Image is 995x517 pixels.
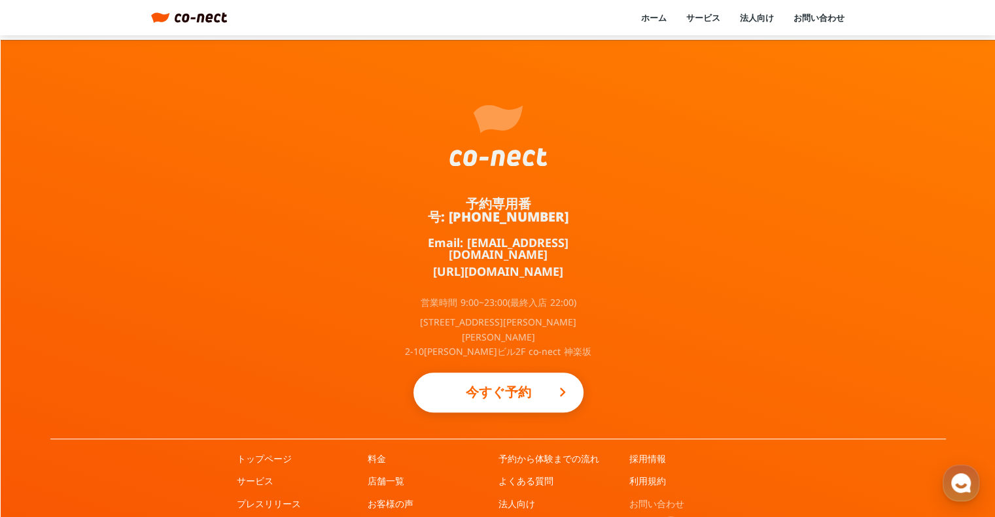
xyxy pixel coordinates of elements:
span: 設定 [202,428,218,439]
a: [URL][DOMAIN_NAME] [433,265,563,277]
a: ホーム [641,12,667,24]
a: 料金 [368,452,386,465]
a: 予約から体験までの流れ [498,452,599,465]
a: 法人向け [740,12,774,24]
a: サービス [686,12,720,24]
a: 設定 [169,409,251,441]
p: [STREET_ADDRESS][PERSON_NAME][PERSON_NAME] 2-10[PERSON_NAME]ビル2F co-nect 神楽坂 [400,315,597,359]
a: Email: [EMAIL_ADDRESS][DOMAIN_NAME] [400,237,597,260]
a: 法人向け [498,497,535,510]
a: ホーム [4,409,86,441]
a: プレスリリース [237,497,301,510]
a: お問い合わせ [794,12,845,24]
a: 採用情報 [629,452,666,465]
span: ホーム [33,428,57,439]
span: チャット [112,429,143,439]
a: お客様の声 [368,497,413,510]
p: 今すぐ予約 [440,378,557,407]
a: よくある質問 [498,475,553,488]
a: チャット [86,409,169,441]
a: 利用規約 [629,475,666,488]
p: 営業時間 9:00~23:00(最終入店 22:00) [421,298,576,307]
i: keyboard_arrow_right [555,384,570,400]
a: サービス [237,475,273,488]
a: 店舗一覧 [368,475,404,488]
a: 今すぐ予約keyboard_arrow_right [413,373,584,412]
a: 予約専用番号: [PHONE_NUMBER] [400,197,597,224]
a: お問い合わせ [629,497,684,510]
a: トップページ [237,452,292,465]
